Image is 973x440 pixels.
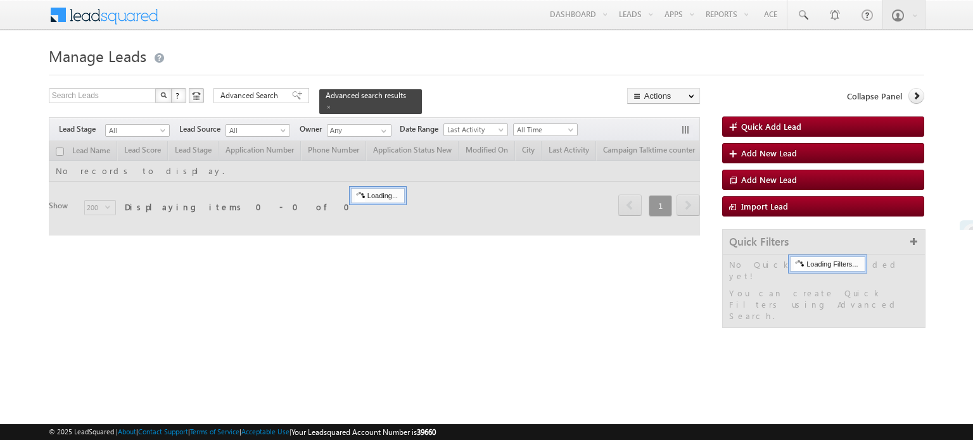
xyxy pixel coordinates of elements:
span: Last Activity [444,124,504,135]
span: Lead Stage [59,123,105,135]
span: Lead Source [179,123,226,135]
span: Add New Lead [741,174,797,185]
a: All [226,124,290,137]
span: Manage Leads [49,46,146,66]
a: All Time [513,123,578,136]
span: ? [175,90,181,101]
span: Quick Add Lead [741,121,801,132]
span: Advanced search results [326,91,406,100]
span: Advanced Search [220,90,282,101]
div: Loading... [351,188,405,203]
span: All Time [514,124,574,135]
a: About [118,427,136,436]
span: Owner [300,123,327,135]
button: ? [171,88,186,103]
span: Import Lead [741,201,788,211]
button: Actions [627,88,700,104]
span: 39660 [417,427,436,437]
span: Add New Lead [741,148,797,158]
span: All [226,125,286,136]
a: Show All Items [374,125,390,137]
a: Acceptable Use [241,427,289,436]
a: All [105,124,170,137]
div: Loading Filters... [790,256,865,272]
input: Type to Search [327,124,391,137]
a: Contact Support [138,427,188,436]
a: Last Activity [443,123,508,136]
span: Date Range [400,123,443,135]
span: All [106,125,166,136]
a: Terms of Service [190,427,239,436]
span: © 2025 LeadSquared | | | | | [49,426,436,438]
span: Collapse Panel [847,91,902,102]
img: Search [160,92,167,98]
span: Your Leadsquared Account Number is [291,427,436,437]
